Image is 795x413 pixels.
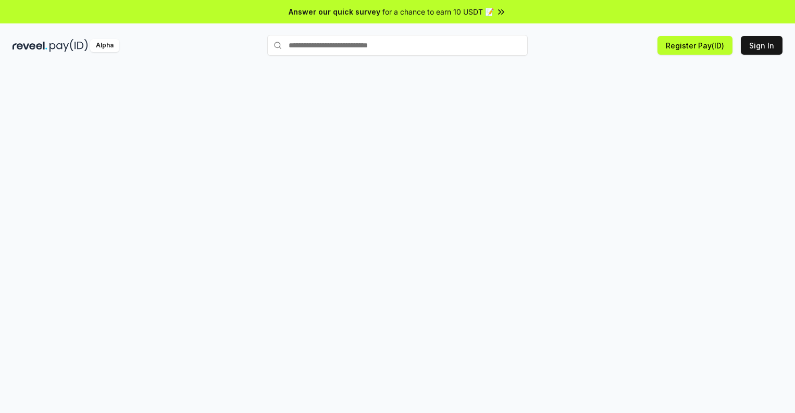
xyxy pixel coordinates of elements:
[741,36,782,55] button: Sign In
[13,39,47,52] img: reveel_dark
[49,39,88,52] img: pay_id
[90,39,119,52] div: Alpha
[289,6,380,17] span: Answer our quick survey
[657,36,732,55] button: Register Pay(ID)
[382,6,494,17] span: for a chance to earn 10 USDT 📝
